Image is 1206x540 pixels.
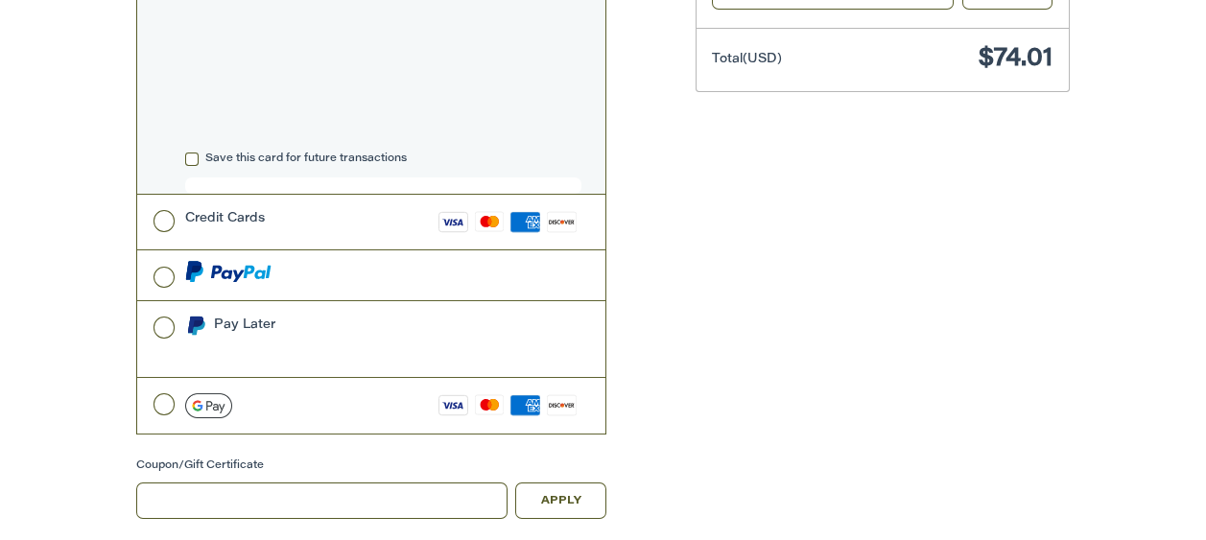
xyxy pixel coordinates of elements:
[136,458,606,475] div: Coupon/Gift Certificate
[185,205,265,232] div: Credit Cards
[979,47,1052,72] span: $74.01
[712,54,782,65] span: Total (USD)
[214,312,523,339] div: Pay Later
[185,153,580,166] label: Save this card for future transactions
[185,393,231,418] img: Google Pay icon
[515,482,605,520] button: Apply
[185,316,206,337] img: Pay Later icon
[185,261,272,282] img: PayPal icon
[136,482,508,520] input: Gift Certificate or Coupon Code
